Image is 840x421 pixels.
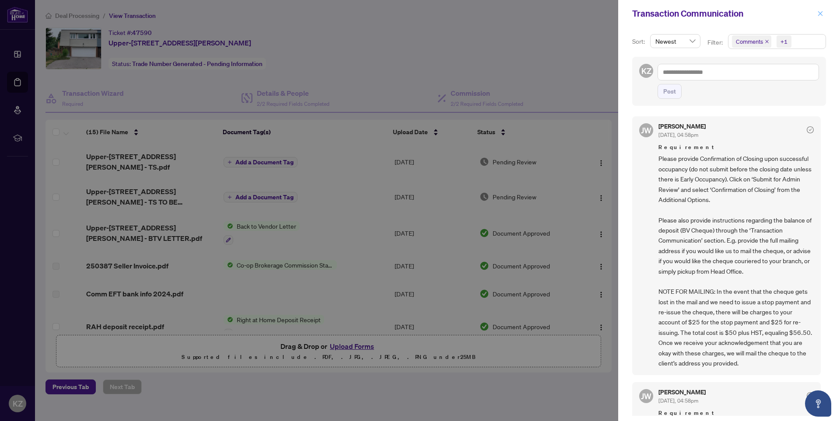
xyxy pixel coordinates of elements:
[658,409,814,418] span: Requirement
[632,37,647,46] p: Sort:
[658,132,698,138] span: [DATE], 04:58pm
[780,37,787,46] div: +1
[807,392,814,399] span: check-circle
[658,143,814,152] span: Requirement
[658,389,706,395] h5: [PERSON_NAME]
[658,397,698,404] span: [DATE], 04:58pm
[641,65,651,77] span: KZ
[807,126,814,133] span: check-circle
[658,153,814,368] span: Please provide Confirmation of Closing upon successful occupancy (do not submit before the closin...
[765,39,769,44] span: close
[658,123,706,129] h5: [PERSON_NAME]
[632,7,815,20] div: Transaction Communication
[805,390,831,417] button: Open asap
[658,84,682,99] button: Post
[736,37,763,46] span: Comments
[817,10,823,17] span: close
[707,38,724,47] p: Filter:
[732,35,771,48] span: Comments
[655,35,695,48] span: Newest
[641,124,651,136] span: JW
[641,390,651,402] span: JW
